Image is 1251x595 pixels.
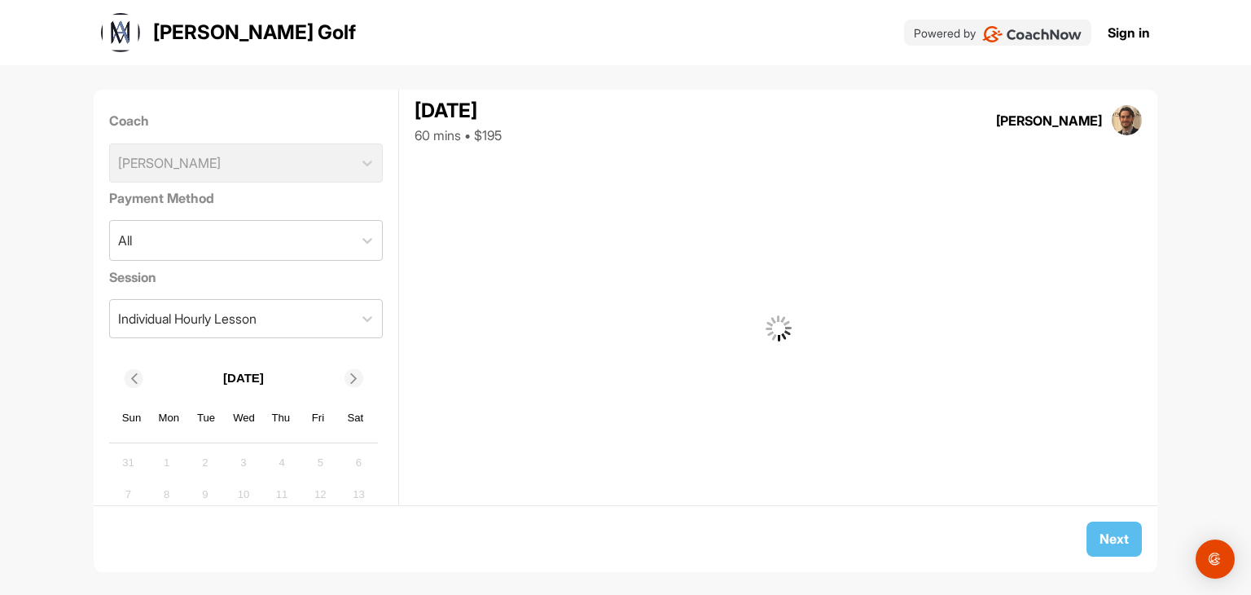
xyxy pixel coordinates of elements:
[153,18,356,47] p: [PERSON_NAME] Golf
[195,408,217,429] div: Tue
[308,451,332,475] div: Not available Friday, September 5th, 2025
[193,483,217,507] div: Not available Tuesday, September 9th, 2025
[116,451,140,475] div: Not available Sunday, August 31st, 2025
[415,96,502,126] div: [DATE]
[109,188,384,208] label: Payment Method
[270,451,294,475] div: Not available Thursday, September 4th, 2025
[1086,522,1142,557] button: Next
[766,315,792,342] img: G6gVgL6ErOh57ABN0eRmCEwV0I4iEi4d8EwaPGI0tHgoAbU4EAHFLEQAh+QQFCgALACwIAA4AGAASAAAEbHDJSesaOCdk+8xg...
[121,408,143,429] div: Sun
[1196,540,1235,579] div: Open Intercom Messenger
[1108,23,1150,42] a: Sign in
[233,408,254,429] div: Wed
[118,309,257,328] div: Individual Hourly Lesson
[308,408,329,429] div: Fri
[1112,105,1143,136] img: square_cbbdb4ff526e57f9a1c8395fbb24d166.jpg
[159,408,180,429] div: Mon
[155,451,179,475] div: Not available Monday, September 1st, 2025
[116,483,140,507] div: Not available Sunday, September 7th, 2025
[996,111,1102,130] div: [PERSON_NAME]
[1100,531,1129,547] span: Next
[118,231,132,250] div: All
[231,483,256,507] div: Not available Wednesday, September 10th, 2025
[223,369,264,388] p: [DATE]
[109,111,384,130] label: Coach
[109,267,384,287] label: Session
[308,483,332,507] div: Not available Friday, September 12th, 2025
[345,408,367,429] div: Sat
[270,408,292,429] div: Thu
[231,451,256,475] div: Not available Wednesday, September 3rd, 2025
[914,24,976,42] p: Powered by
[193,451,217,475] div: Not available Tuesday, September 2nd, 2025
[982,26,1082,42] img: CoachNow
[155,483,179,507] div: Not available Monday, September 8th, 2025
[101,13,140,52] img: logo
[415,126,502,145] div: 60 mins • $195
[270,483,294,507] div: Not available Thursday, September 11th, 2025
[346,451,371,475] div: Not available Saturday, September 6th, 2025
[346,483,371,507] div: Not available Saturday, September 13th, 2025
